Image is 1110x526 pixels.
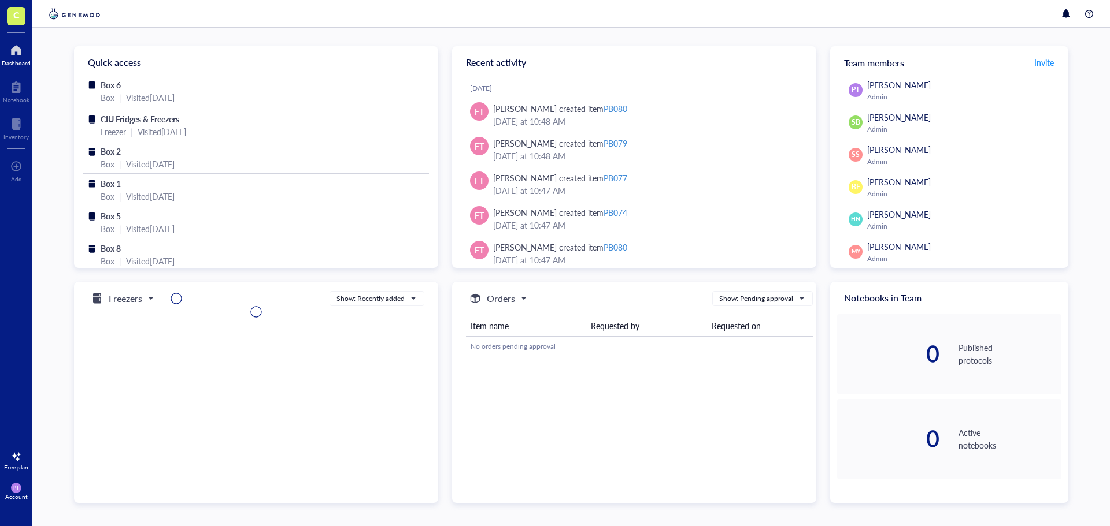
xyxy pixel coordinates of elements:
[852,85,860,95] span: PT
[101,178,121,189] span: Box 1
[101,125,126,138] div: Freezer
[867,125,1057,134] div: Admin
[101,222,114,235] div: Box
[867,241,931,252] span: [PERSON_NAME]
[13,8,20,22] span: C
[138,125,186,138] div: Visited [DATE]
[1034,53,1054,72] button: Invite
[461,236,807,271] a: FT[PERSON_NAME] created itemPB080[DATE] at 10:47 AM
[470,84,807,93] div: [DATE]
[604,207,627,218] div: PB074
[493,137,627,150] div: [PERSON_NAME] created item
[461,98,807,132] a: FT[PERSON_NAME] created itemPB080[DATE] at 10:48 AM
[101,158,114,170] div: Box
[493,150,798,162] div: [DATE] at 10:48 AM
[3,133,29,140] div: Inventory
[101,243,121,254] span: Box 8
[101,210,121,222] span: Box 5
[461,167,807,202] a: FT[PERSON_NAME] created itemPB077[DATE] at 10:47 AM
[487,292,515,305] h5: Orders
[119,255,121,267] div: |
[604,241,627,253] div: PB080
[11,176,22,182] div: Add
[3,78,29,103] a: Notebook
[493,171,627,184] div: [PERSON_NAME] created item
[13,485,19,491] span: PT
[837,342,940,365] div: 0
[851,247,860,256] span: MY
[586,315,706,337] th: Requested by
[2,41,31,66] a: Dashboard
[867,222,1057,231] div: Admin
[126,158,175,170] div: Visited [DATE]
[109,292,142,305] h5: Freezers
[867,176,931,188] span: [PERSON_NAME]
[466,315,586,337] th: Item name
[867,92,1057,102] div: Admin
[126,91,175,104] div: Visited [DATE]
[493,115,798,128] div: [DATE] at 10:48 AM
[119,91,121,104] div: |
[119,158,121,170] div: |
[604,103,627,114] div: PB080
[475,140,484,152] span: FT
[475,174,484,187] span: FT
[493,206,627,219] div: [PERSON_NAME] created item
[461,202,807,236] a: FT[PERSON_NAME] created itemPB074[DATE] at 10:47 AM
[475,209,484,222] span: FT
[1034,57,1054,68] span: Invite
[126,222,175,235] div: Visited [DATE]
[46,7,103,21] img: genemod-logo
[493,102,627,115] div: [PERSON_NAME] created item
[5,493,28,500] div: Account
[126,190,175,203] div: Visited [DATE]
[119,190,121,203] div: |
[101,255,114,267] div: Box
[493,219,798,232] div: [DATE] at 10:47 AM
[830,46,1068,79] div: Team members
[867,254,1057,263] div: Admin
[4,464,28,471] div: Free plan
[604,137,627,149] div: PB079
[719,293,793,304] div: Show: Pending approval
[852,117,860,128] span: SB
[707,315,813,337] th: Requested on
[101,146,121,157] span: Box 2
[867,157,1057,166] div: Admin
[471,341,808,352] div: No orders pending approval
[475,244,484,256] span: FT
[131,125,133,138] div: |
[837,427,940,450] div: 0
[2,59,31,66] div: Dashboard
[475,105,484,118] span: FT
[851,215,860,223] span: HN
[867,208,931,220] span: [PERSON_NAME]
[959,426,1061,452] div: Active notebooks
[126,255,175,267] div: Visited [DATE]
[604,172,627,184] div: PB077
[852,182,860,192] span: BF
[101,190,114,203] div: Box
[461,132,807,167] a: FT[PERSON_NAME] created itemPB079[DATE] at 10:48 AM
[867,189,1057,199] div: Admin
[867,111,931,123] span: [PERSON_NAME]
[101,79,121,91] span: Box 6
[867,144,931,155] span: [PERSON_NAME]
[959,341,1061,367] div: Published protocols
[852,150,860,160] span: SS
[119,222,121,235] div: |
[493,241,627,253] div: [PERSON_NAME] created item
[101,91,114,104] div: Box
[493,184,798,197] div: [DATE] at 10:47 AM
[3,115,29,140] a: Inventory
[101,113,179,125] span: CIU Fridges & Freezers
[830,282,1068,314] div: Notebooks in Team
[336,293,405,304] div: Show: Recently added
[867,79,931,91] span: [PERSON_NAME]
[74,46,438,79] div: Quick access
[3,96,29,103] div: Notebook
[452,46,816,79] div: Recent activity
